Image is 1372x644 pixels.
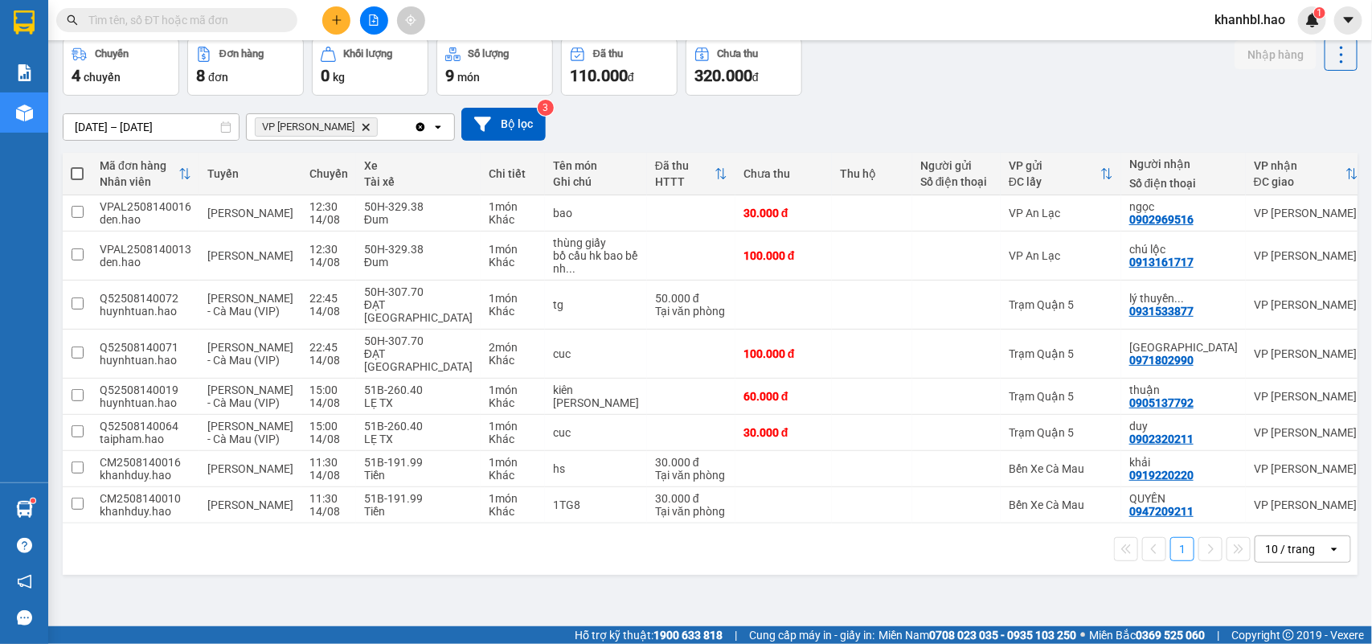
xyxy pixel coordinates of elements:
[743,207,824,219] div: 30.000 đ
[309,354,348,367] div: 14/08
[309,256,348,269] div: 14/08
[207,167,293,180] div: Tuyến
[1254,175,1345,188] div: ĐC giao
[489,433,537,445] div: Khác
[1129,292,1238,305] div: lý thuyền quyên
[207,462,293,475] span: [PERSON_NAME]
[207,249,293,262] span: [PERSON_NAME]
[1129,505,1194,518] div: 0947209211
[360,6,388,35] button: file-add
[100,469,191,482] div: khanhduy.hao
[1217,626,1219,644] span: |
[20,20,100,100] img: logo.jpg
[333,71,345,84] span: kg
[309,469,348,482] div: 14/08
[575,626,723,644] span: Hỗ trợ kỹ thuật:
[1129,420,1238,433] div: duy
[538,100,554,116] sup: 3
[457,71,480,84] span: món
[1254,462,1358,475] div: VP [PERSON_NAME]
[553,175,639,188] div: Ghi chú
[655,175,715,188] div: HTTT
[1009,462,1113,475] div: Bến Xe Cà Mau
[364,384,473,396] div: 51B-260.40
[593,48,623,59] div: Đã thu
[150,59,672,80] li: Hotline: 02839552959
[489,256,537,269] div: Khác
[361,122,371,132] svg: Delete
[1129,213,1194,226] div: 0902969516
[100,292,191,305] div: Q52508140072
[364,213,473,226] div: Đum
[100,213,191,226] div: den.hao
[31,498,35,503] sup: 1
[364,469,473,482] div: Tiền
[309,456,348,469] div: 11:30
[1129,305,1194,318] div: 0931533877
[1174,292,1184,305] span: ...
[100,175,178,188] div: Nhân viên
[489,456,537,469] div: 1 món
[1129,492,1238,505] div: QUYỀN
[743,167,824,180] div: Chưa thu
[1129,384,1238,396] div: thuận
[1305,13,1320,27] img: icon-new-feature
[309,305,348,318] div: 14/08
[344,48,393,59] div: Khối lượng
[1136,629,1205,642] strong: 0369 525 060
[100,200,191,213] div: VPAL2508140016
[262,121,354,133] span: VP Bạc Liêu
[14,10,35,35] img: logo-vxr
[878,626,1076,644] span: Miền Nam
[653,629,723,642] strong: 1900 633 818
[929,629,1076,642] strong: 0708 023 035 - 0935 103 250
[381,119,383,135] input: Selected VP Bạc Liêu.
[100,456,191,469] div: CM2508140016
[489,341,537,354] div: 2 món
[309,433,348,445] div: 14/08
[489,469,537,482] div: Khác
[196,66,205,85] span: 8
[84,71,121,84] span: chuyến
[1254,498,1358,511] div: VP [PERSON_NAME]
[489,505,537,518] div: Khác
[686,38,802,96] button: Chưa thu320.000đ
[694,66,752,85] span: 320.000
[255,117,378,137] span: VP Bạc Liêu, close by backspace
[1129,456,1238,469] div: khải
[397,6,425,35] button: aim
[553,236,639,249] div: thùng giấy
[1009,390,1113,403] div: Trạm Quận 5
[207,292,293,318] span: [PERSON_NAME] - Cà Mau (VIP)
[364,175,473,188] div: Tài xế
[100,354,191,367] div: huynhtuan.hao
[100,341,191,354] div: Q52508140071
[743,347,824,360] div: 100.000 đ
[489,384,537,396] div: 1 món
[553,462,639,475] div: hs
[1314,7,1325,18] sup: 1
[1129,243,1238,256] div: chú lộc
[489,305,537,318] div: Khác
[100,420,191,433] div: Q52508140064
[553,384,639,396] div: kiên
[364,285,473,298] div: 50H-307.70
[1283,630,1294,641] span: copyright
[436,38,553,96] button: Số lượng9món
[840,167,904,180] div: Thu hộ
[553,396,639,409] div: Kg bao hư hong
[321,66,330,85] span: 0
[100,243,191,256] div: VPAL2508140013
[1265,541,1315,557] div: 10 / trang
[1254,347,1358,360] div: VP [PERSON_NAME]
[743,249,824,262] div: 100.000 đ
[20,117,281,143] b: GỬI : VP [PERSON_NAME]
[920,159,993,172] div: Người gửi
[150,39,672,59] li: 26 Phó Cơ Điều, Phường 12
[322,6,350,35] button: plus
[100,256,191,269] div: den.hao
[208,71,228,84] span: đơn
[561,38,678,96] button: Đã thu110.000đ
[1129,433,1194,445] div: 0902320211
[309,213,348,226] div: 14/08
